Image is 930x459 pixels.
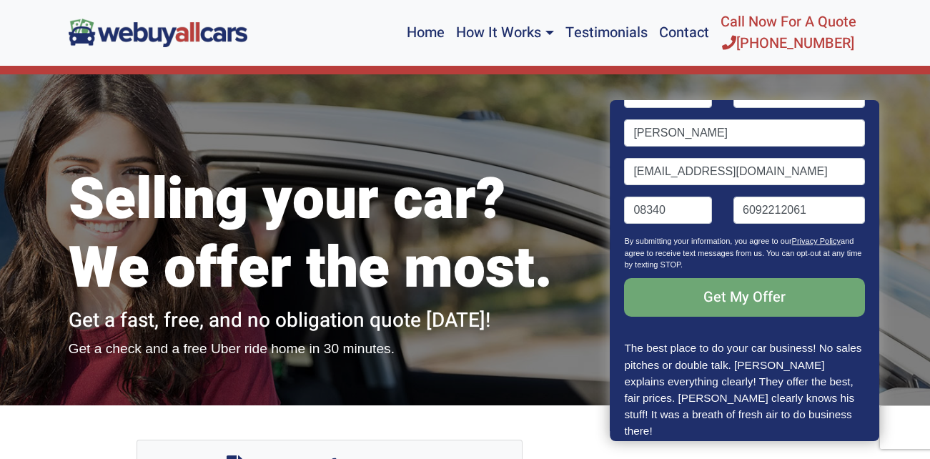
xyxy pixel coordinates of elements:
input: Name [625,119,865,147]
h2: Get a fast, free, and no obligation quote [DATE]! [69,309,590,333]
input: Phone [733,197,865,224]
a: Privacy Policy [792,237,841,245]
a: Home [401,6,450,60]
p: The best place to do your car business! No sales pitches or double talk. [PERSON_NAME] explains e... [625,340,865,438]
img: We Buy All Cars in NJ logo [69,19,247,46]
input: Zip code [625,197,713,224]
h1: Selling your car? We offer the most. [69,166,590,303]
a: Testimonials [560,6,653,60]
a: How It Works [450,6,559,60]
a: Contact [653,6,715,60]
a: Call Now For A Quote[PHONE_NUMBER] [715,6,862,60]
p: Get a check and a free Uber ride home in 30 minutes. [69,339,590,360]
p: By submitting your information, you agree to our and agree to receive text messages from us. You ... [625,235,865,278]
input: Get My Offer [625,278,865,317]
input: Email [625,158,865,185]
